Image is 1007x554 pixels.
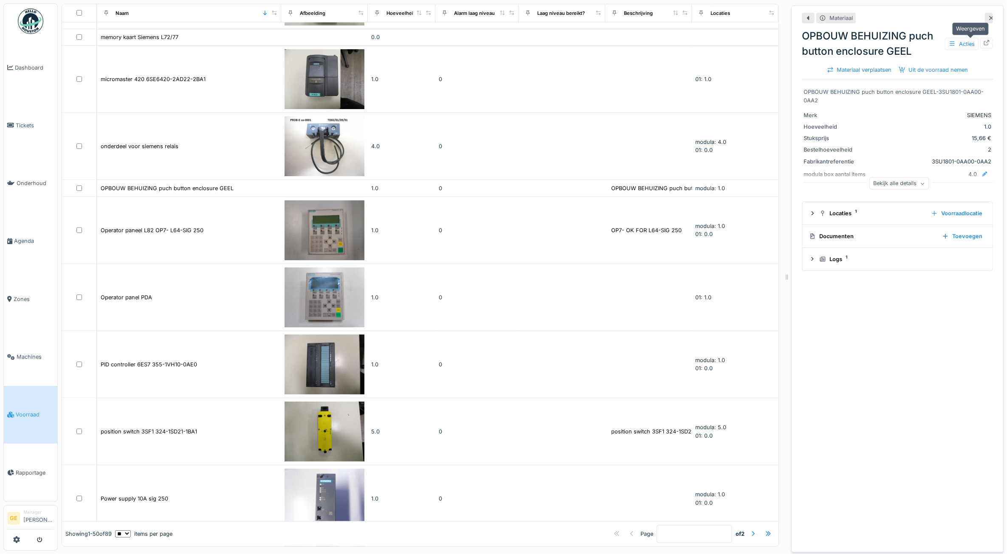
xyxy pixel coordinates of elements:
[371,75,432,83] div: 1.0
[945,38,979,50] div: Acties
[285,49,364,109] img: micromaster 420 6SE6420-2AD22-2BA1
[439,495,515,503] div: 0
[371,495,432,503] div: 1.0
[439,142,515,150] div: 0
[285,335,364,394] img: PID controller 6ES7 355-1VH10-0AE0
[806,205,989,221] summary: Locaties1Voorraadlocatie
[802,28,993,59] div: OPBOUW BEHUIZING puch button enclosure GEEL
[101,427,197,436] div: position switch 3SF1 324-1SD21-1BA1
[16,469,54,477] span: Rapportage
[695,185,725,191] span: modula: 1.0
[101,360,197,368] div: PID controller 6ES7 355-1VH10-0AE0
[804,146,867,154] div: Bestelhoeveelheid
[736,530,745,538] strong: of 2
[804,88,991,104] div: OPBOUW BEHUIZING puch button enclosure GEEL-3SU1801-0AA00-0AA2
[611,184,762,192] div: OPBOUW BEHUIZING puch button enclosure GEEL-3SU...
[611,226,682,234] div: OP7- OK FOR L64-SIG 250
[285,200,364,260] img: Operator paneel L82 OP7- L64-SIG 250
[7,509,54,529] a: GE Manager[PERSON_NAME]
[23,509,54,527] li: [PERSON_NAME]
[65,530,112,538] div: Showing 1 - 50 of 89
[871,123,991,131] div: 1.0
[454,9,495,17] div: Alarm laag niveau
[806,251,989,267] summary: Logs1
[4,212,57,270] a: Agenda
[101,142,178,150] div: onderdeel voor siemens relais
[806,228,989,244] summary: DocumentenToevoegen
[116,9,129,17] div: Naam
[819,209,924,217] div: Locaties
[871,134,991,142] div: 15,66 €
[101,33,178,41] div: memory kaart Siemens L72/77
[285,402,364,461] img: position switch 3SF1 324-1SD21-1BA1
[695,433,713,439] span: 01: 0.0
[871,146,991,154] div: 2
[895,64,972,76] div: Uit de voorraad nemen
[101,75,206,83] div: micromaster 420 6SE6420-2AD22-2BA1
[611,427,708,436] div: position switch 3SF1 324-1SD21-1BA1
[371,293,432,301] div: 1.0
[804,134,867,142] div: Stuksprijs
[4,386,57,444] a: Voorraad
[4,328,57,385] a: Machines
[695,294,711,301] span: 01: 1.0
[14,237,54,245] span: Agenda
[371,427,432,436] div: 5.0
[824,64,895,76] div: Materiaal verplaatsen
[869,177,929,190] div: Bekijk alle details
[871,111,991,119] div: SIEMENS
[439,75,515,83] div: 0
[101,226,203,234] div: Operator paneel L82 OP7- L64-SIG 250
[952,22,989,35] div: Weergeven
[819,255,982,263] div: Logs
[439,184,515,192] div: 0
[7,512,20,525] li: GE
[928,208,986,219] div: Voorraadlocatie
[101,495,168,503] div: Power supply 10A sig 250
[968,170,977,178] div: 4.0
[115,530,172,538] div: items per page
[439,293,515,301] div: 0
[4,39,57,96] a: Dashboard
[695,147,713,153] span: 01: 0.0
[711,9,730,17] div: Locaties
[285,267,364,327] img: Operator panel PDA
[101,293,152,301] div: Operator panel PDA
[371,226,432,234] div: 1.0
[804,170,867,178] div: modula box aantal items
[537,9,585,17] div: Laag niveau bereikt?
[695,76,711,82] span: 01: 1.0
[23,509,54,515] div: Manager
[804,123,867,131] div: Hoeveelheid
[101,184,234,192] div: OPBOUW BEHUIZING puch button enclosure GEEL
[695,357,725,363] span: modula: 1.0
[386,9,416,17] div: Hoeveelheid
[285,469,364,529] img: Power supply 10A sig 250
[17,353,54,361] span: Machines
[939,231,986,242] div: Toevoegen
[804,111,867,119] div: Merk
[285,116,364,176] img: onderdeel voor siemens relais
[871,157,991,166] div: 3SU1801-0AA00-0AA2
[15,64,54,72] span: Dashboard
[695,424,726,430] span: modula: 5.0
[695,500,713,506] span: 01: 0.0
[371,142,432,150] div: 4.0
[439,360,515,368] div: 0
[624,9,653,17] div: Beschrijving
[695,223,725,229] span: modula: 1.0
[695,231,713,237] span: 01: 0.0
[804,157,867,166] div: Fabrikantreferentie
[17,179,54,187] span: Onderhoud
[695,365,713,371] span: 01: 0.0
[4,270,57,328] a: Zones
[809,232,935,240] div: Documenten
[640,530,653,538] div: Page
[16,121,54,129] span: Tickets
[371,360,432,368] div: 1.0
[371,33,432,41] div: 0.0
[695,491,725,498] span: modula: 1.0
[14,295,54,303] span: Zones
[18,8,43,34] img: Badge_color-CXgf-gQk.svg
[4,96,57,154] a: Tickets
